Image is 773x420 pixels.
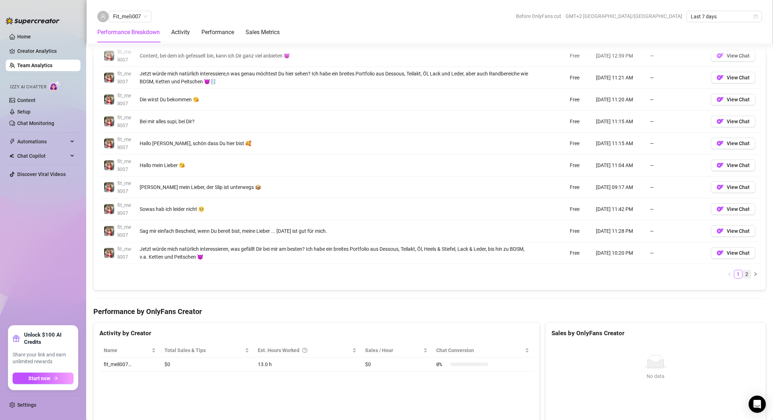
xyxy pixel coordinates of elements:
button: OFView Chat [711,94,755,105]
div: Jetzt würde mich natürlich interessiere,n was genau möchtest Du hier sehen? Ich habe ein breites ... [140,70,532,86]
img: fit_meli007 [104,226,114,236]
button: OFView Chat [711,160,755,171]
td: [DATE] 09:17 AM [592,176,646,198]
img: OF [717,118,724,125]
td: [DATE] 11:15 AM [592,111,646,133]
a: Team Analytics [17,63,52,68]
td: [DATE] 11:28 PM [592,220,646,242]
span: Izzy AI Chatter [10,84,46,91]
a: OFView Chat [711,142,755,148]
div: Performance [201,28,234,37]
div: Sales Metrics [246,28,280,37]
button: left [725,270,734,278]
span: Fit_meli007 [113,11,147,22]
span: fit_meli007 [117,224,131,238]
span: View Chat [727,97,750,102]
td: Free [565,67,592,89]
button: OFView Chat [711,138,755,149]
button: OFView Chat [711,116,755,127]
span: thunderbolt [9,139,15,144]
img: OF [717,162,724,169]
button: Start nowarrow-right [13,373,74,384]
span: Before OnlyFans cut [516,11,561,22]
th: Total Sales & Tips [160,343,253,357]
span: View Chat [727,75,750,80]
td: $0 [160,357,253,371]
span: gift [13,335,20,342]
span: fit_meli007 [117,49,131,63]
img: fit_meli007 [104,116,114,126]
span: Sales / Hour [365,346,422,354]
span: fit_meli007 [117,71,131,84]
td: — [646,176,707,198]
div: Performance Breakdown [97,28,160,37]
div: No data [554,372,757,380]
td: 13.0 h [253,357,361,371]
a: OFView Chat [711,230,755,236]
td: — [646,89,707,111]
div: Activity by Creator [99,328,534,338]
div: Jetzt würde mich natürlich interessieren, was gefällt Dir bei mir am besten? Ich habe ein breites... [140,245,532,261]
td: — [646,154,707,176]
td: — [646,242,707,264]
span: arrow-right [53,376,58,381]
span: right [753,272,758,276]
img: fit_meli007 [104,138,114,148]
img: fit_meli007 [104,248,114,258]
a: Setup [17,109,31,115]
button: OFView Chat [711,181,755,193]
span: Last 7 days [691,11,758,22]
td: [DATE] 11:21 AM [592,67,646,89]
button: OFView Chat [711,203,755,215]
div: Content, bei dem ich gefesselt bin, kann ich Dir ganz viel anbieten 😈 [140,52,532,60]
span: Name [104,346,150,354]
button: right [751,270,760,278]
a: OFView Chat [711,252,755,258]
a: Chat Monitoring [17,120,54,126]
a: 1 [734,270,742,278]
td: Free [565,154,592,176]
td: Free [565,198,592,220]
span: GMT+2 [GEOGRAPHIC_DATA]/[GEOGRAPHIC_DATA] [565,11,682,22]
td: $0 [361,357,432,371]
span: View Chat [727,206,750,212]
td: Free [565,89,592,111]
span: fit_meli007 [117,202,131,216]
a: OFView Chat [711,98,755,104]
a: OFView Chat [711,164,755,170]
span: View Chat [727,250,750,256]
td: Free [565,111,592,133]
div: Bei mir alles supi, bei Dir? [140,117,532,125]
div: Sowas hab ich leider nicht 🥺 [140,205,532,213]
img: fit_meli007 [104,73,114,83]
a: OFView Chat [711,208,755,214]
td: Free [565,220,592,242]
li: 2 [742,270,751,278]
a: 2 [743,270,751,278]
span: fit_meli007 [117,93,131,106]
td: [DATE] 12:59 PM [592,45,646,67]
span: Total Sales & Tips [164,346,243,354]
span: View Chat [727,53,750,59]
a: Content [17,97,36,103]
a: OFView Chat [711,55,755,60]
img: fit_meli007 [104,160,114,170]
span: View Chat [727,162,750,168]
span: question-circle [302,346,307,354]
td: Free [565,242,592,264]
img: logo-BBDzfeDw.svg [6,17,60,24]
div: Hallo [PERSON_NAME], schön dass Du hier bist 🥰 [140,139,532,147]
a: OFView Chat [711,120,755,126]
span: Chat Conversion [436,346,524,354]
span: View Chat [727,228,750,234]
span: calendar [754,14,758,19]
span: Automations [17,136,68,147]
li: Next Page [751,270,760,278]
span: fit_meli007 [117,158,131,172]
img: fit_meli007 [104,51,114,61]
td: — [646,198,707,220]
td: — [646,220,707,242]
div: Hallo mein Lieber 😘 [140,161,532,169]
button: OFView Chat [711,225,755,237]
